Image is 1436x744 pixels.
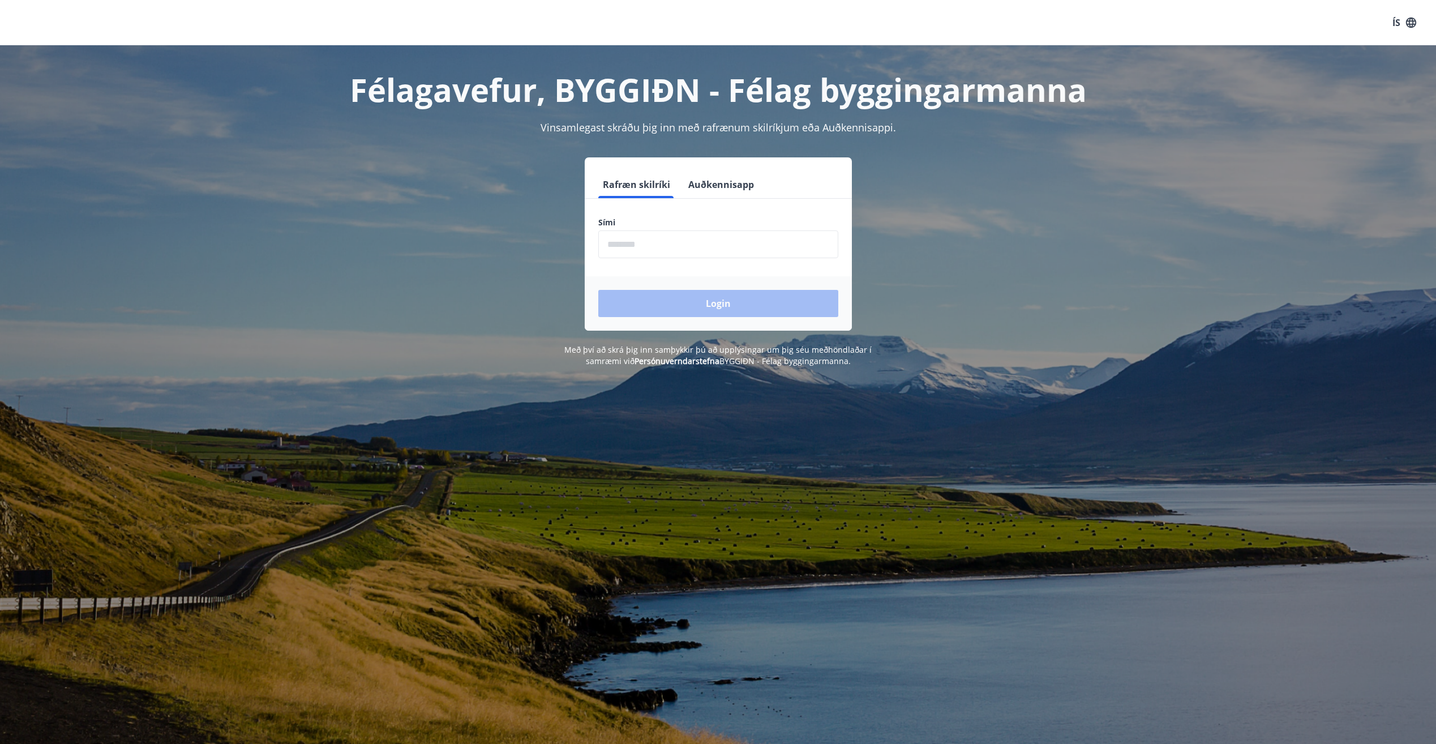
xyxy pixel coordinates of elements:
span: Vinsamlegast skráðu þig inn með rafrænum skilríkjum eða Auðkennisappi. [541,121,896,134]
span: Með því að skrá þig inn samþykkir þú að upplýsingar um þig séu meðhöndlaðar í samræmi við BYGGIÐN... [564,344,872,366]
label: Sími [598,217,838,228]
a: Persónuverndarstefna [635,356,719,366]
h1: Félagavefur, BYGGIÐN - Félag byggingarmanna [324,68,1112,111]
button: Auðkennisapp [684,171,758,198]
button: Rafræn skilríki [598,171,675,198]
button: ÍS [1386,12,1422,33]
